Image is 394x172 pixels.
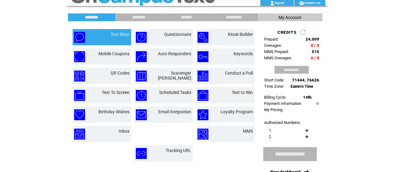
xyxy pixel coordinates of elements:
[136,71,147,81] img: scavenger-hunt.png
[243,129,253,134] a: MMS
[136,51,147,62] img: auto-responders.png
[311,43,319,48] span: 0 / 0
[277,30,296,35] span: CREDITS
[221,109,253,114] a: Loyalty Program
[264,37,278,42] span: Prepaid:
[264,56,292,60] span: MMS Overages:
[98,109,130,114] a: Birthday Wishes
[278,15,301,20] span: My Account
[264,84,284,89] span: Time Zone:
[136,109,147,120] img: email-integration.png
[102,90,130,95] a: Text To Screen
[306,37,319,42] span: 24,009
[225,71,253,76] a: Conduct a Poll
[197,71,208,81] img: conduct-a-poll.png
[264,49,289,54] span: MMS Prepaid:
[315,102,319,105] img: help.gif
[197,51,208,62] img: keywords.png
[74,51,85,62] img: mobile-coupons.png
[270,1,274,6] img: account_icon.gif
[312,49,319,54] span: 515
[197,109,208,120] img: loyalty-program.png
[74,109,85,120] img: birthday-wishes.png
[292,78,319,82] span: 71444, 76626
[111,71,130,76] a: QR Codes
[264,95,286,100] span: Billing Cycle:
[303,95,311,100] span: 14th
[264,43,282,48] span: Overages:
[119,129,130,134] a: Inbox
[197,32,208,43] img: kiosk-builder.png
[291,84,313,89] span: Eastern Time
[98,51,130,56] a: Mobile Coupons
[74,90,85,101] img: text-to-screen.png
[269,134,272,139] span: 2.
[164,32,191,37] a: Questionnaire
[159,90,191,95] a: Scheduled Tasks
[74,129,85,140] img: inbox.png
[136,148,147,159] img: tracking-url.png
[264,78,284,82] span: Short Code:
[158,109,191,114] a: Email Integration
[158,71,191,81] a: Scavenger [PERSON_NAME]
[166,148,191,153] a: Tracking URL
[304,1,320,5] a: contact us
[136,32,147,43] img: questionnaire.png
[264,120,301,125] span: Authorized Numbers:
[269,128,272,133] span: 1.
[136,90,147,101] img: scheduled-tasks.png
[264,101,301,106] a: Payment Information
[299,1,304,6] img: contact_us_icon.gif
[158,51,191,56] a: Auto Responders
[197,90,208,101] img: text-to-win.png
[274,1,284,5] a: logout
[74,71,85,81] img: qr-codes.png
[74,32,85,43] img: text-blast.png
[264,107,282,112] a: My Pricing
[111,32,130,37] a: Text Blast
[228,32,253,37] a: Kiosk Builder
[311,56,319,60] span: 0 / 0
[234,51,253,56] a: Keywords
[197,129,208,140] img: mms.png
[232,90,253,95] a: Text to Win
